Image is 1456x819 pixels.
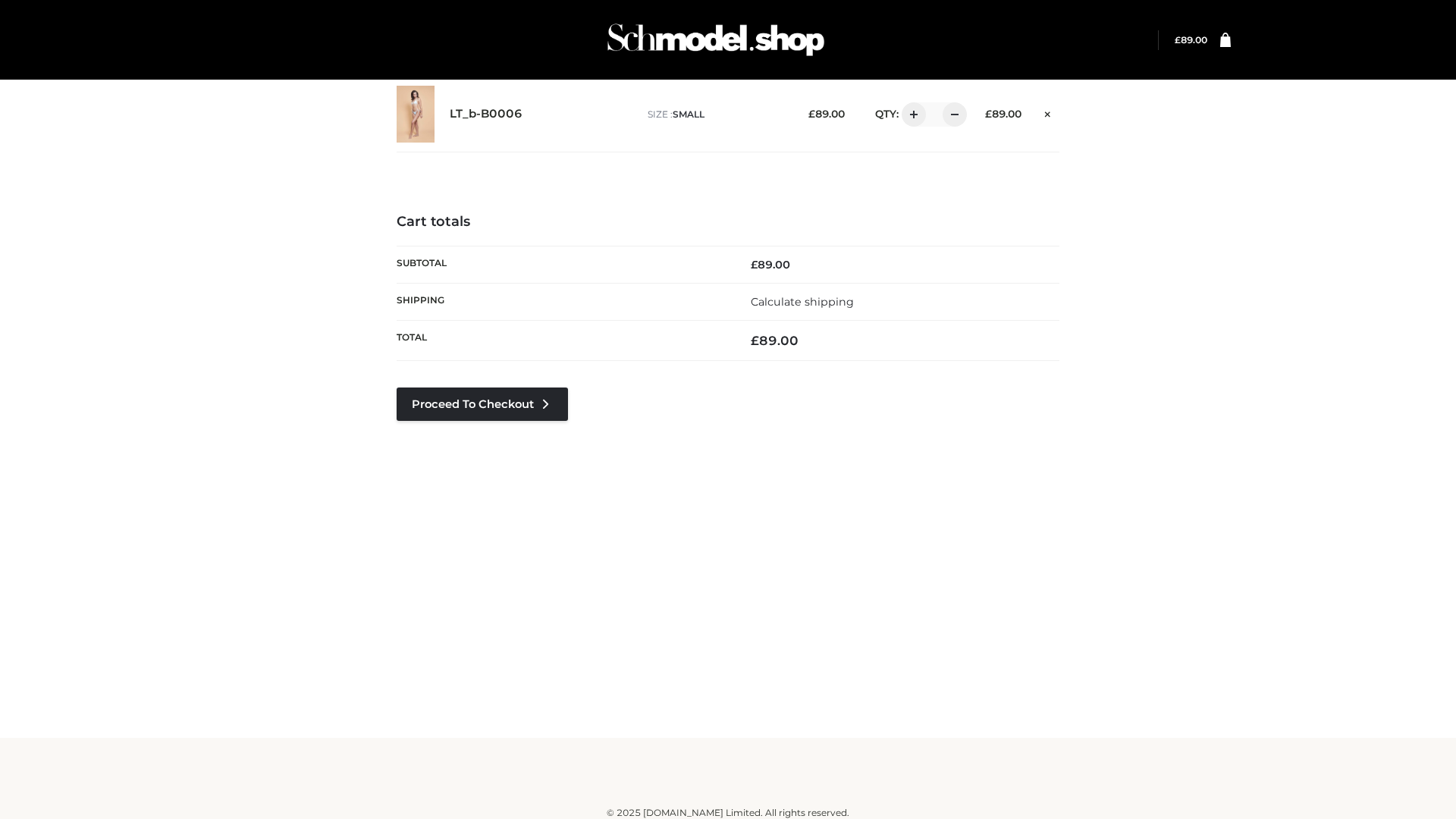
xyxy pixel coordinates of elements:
th: Shipping [397,283,728,320]
a: £89.00 [1175,34,1207,45]
p: size : [648,108,785,121]
bdi: 89.00 [751,333,799,348]
div: QTY: [860,102,962,127]
a: LT_b-B0006 [450,107,522,121]
th: Subtotal [397,246,728,283]
span: £ [751,258,758,271]
span: £ [808,108,815,120]
bdi: 89.00 [1175,34,1207,45]
a: Calculate shipping [751,295,854,309]
bdi: 89.00 [751,258,790,271]
span: £ [1175,34,1181,45]
th: Total [397,321,728,361]
bdi: 89.00 [808,108,845,120]
a: Proceed to Checkout [397,388,568,421]
span: £ [751,333,759,348]
bdi: 89.00 [985,108,1021,120]
span: £ [985,108,992,120]
img: Schmodel Admin 964 [602,10,830,70]
h4: Cart totals [397,214,1059,231]
a: Remove this item [1037,102,1059,122]
span: SMALL [673,108,704,120]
